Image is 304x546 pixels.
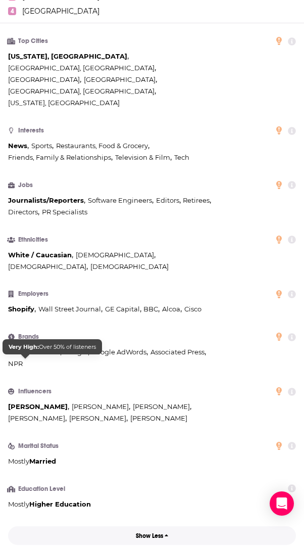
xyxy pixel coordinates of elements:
span: [GEOGRAPHIC_DATA] [22,7,99,16]
span: News [8,142,27,150]
h3: Employers [8,291,67,297]
h3: Interests [8,127,67,134]
div: Open Intercom Messenger [270,491,294,516]
span: , [31,140,54,152]
span: , [91,346,148,358]
span: Associated Press [150,348,205,356]
span: Wall Street Journal [38,305,101,313]
span: , [8,51,129,62]
span: , [84,74,157,85]
span: , [162,303,182,315]
span: Married [29,457,56,465]
span: , [133,401,191,413]
span: , [56,140,149,152]
span: [GEOGRAPHIC_DATA], [GEOGRAPHIC_DATA] [8,87,155,95]
h3: Education Level [8,486,67,492]
span: Restaurants, Food & Grocery [56,142,148,150]
span: Cisco [184,305,201,313]
span: [GEOGRAPHIC_DATA] [8,75,80,83]
span: 4 [8,7,16,15]
span: Journalists/Reporters [8,196,84,204]
span: [PERSON_NAME] [8,402,68,411]
span: [DEMOGRAPHIC_DATA] [90,262,169,270]
span: Higher Education [29,500,91,508]
span: , [8,195,85,206]
span: Tech [174,153,189,161]
span: , [8,413,67,424]
span: [PERSON_NAME] [69,414,126,422]
span: , [88,195,154,206]
span: Directors [8,208,38,216]
span: Editors [156,196,179,204]
h3: Jobs [8,182,67,189]
span: [GEOGRAPHIC_DATA] [84,75,156,83]
span: , [8,62,156,74]
h3: Top Cities [8,38,67,44]
span: , [8,303,36,315]
span: , [69,413,128,424]
span: [GEOGRAPHIC_DATA], [GEOGRAPHIC_DATA] [8,64,155,72]
button: Show Less [8,526,296,545]
span: [US_STATE], [GEOGRAPHIC_DATA] [8,52,127,60]
h3: Marital Status [8,443,67,449]
span: Retirees [183,196,210,204]
span: NPR [8,359,23,368]
span: , [143,303,160,315]
span: [US_STATE], [GEOGRAPHIC_DATA] [8,99,120,107]
span: , [76,249,156,261]
span: [PERSON_NAME] [130,414,187,422]
span: , [8,401,69,413]
span: [PERSON_NAME] [72,402,129,411]
span: , [8,74,81,85]
span: [DEMOGRAPHIC_DATA] [8,262,86,270]
span: Google AdWords [91,348,146,356]
span: Shopify [8,305,34,313]
span: Mostly [8,500,29,508]
span: Friends, Family & Relationships [8,153,111,161]
b: Very High: [9,343,39,350]
span: , [8,152,113,163]
span: , [8,140,29,152]
p: Show Less [136,532,163,539]
span: Sports [31,142,52,150]
span: , [8,85,156,97]
span: , [115,152,172,163]
h3: Brands [8,334,67,340]
span: , [8,249,73,261]
span: White / Caucasian [8,251,72,259]
span: Software Engineers [88,196,152,204]
span: , [8,206,39,218]
span: , [72,401,130,413]
span: , [183,195,211,206]
span: [DEMOGRAPHIC_DATA] [76,251,154,259]
span: GE Capital [105,305,140,313]
span: , [38,303,103,315]
h3: Influencers [8,388,67,395]
span: , [8,261,88,272]
span: Over 50% of listeners [9,343,96,350]
span: BBC [143,305,158,313]
span: [PERSON_NAME] [133,402,190,411]
span: Television & Film [115,153,170,161]
span: PR Specialists [42,208,87,216]
span: [PERSON_NAME] [8,414,65,422]
div: Mostly [8,456,56,467]
span: , [105,303,141,315]
h3: Ethnicities [8,237,67,243]
span: , [150,346,206,358]
span: Alcoa [162,305,180,313]
span: , [156,195,181,206]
